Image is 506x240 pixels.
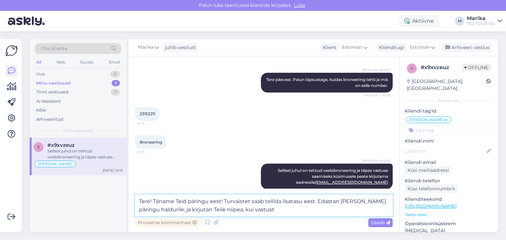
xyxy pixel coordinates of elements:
[410,66,413,71] span: x
[36,80,70,87] div: Minu vestlused
[409,118,444,122] span: [PERSON_NAME]
[405,212,493,218] p: Vaata edasi ...
[266,77,389,88] span: Tere päevast. Palun täpsustage, kuidas broneering tehti ja mis on selle number.
[135,218,199,227] div: Privaatne kommentaar
[140,111,155,116] span: 23152211
[405,184,458,193] div: Küsi telefoninumbrit
[137,149,162,154] span: 10:15
[138,44,154,51] span: Marika
[41,45,67,52] span: Otsi kliente
[292,2,307,8] span: Luba
[278,168,389,185] span: Sellisel juhul on tehtud veebibroneering ja täpse vastuse saamiseks küsimusele peate kirjutama aa...
[467,16,502,26] a: MarikaTEZ TOUR OÜ
[79,58,95,67] div: Socials
[371,220,390,226] span: Saada
[405,98,493,104] div: Kliendi info
[55,58,67,67] div: Web
[362,158,391,163] span: [PERSON_NAME]
[36,116,63,123] div: Arhiveeritud
[36,71,44,77] div: Uus
[405,227,493,234] p: [MEDICAL_DATA]
[421,64,462,71] div: # x9xvzeuz
[410,44,430,51] span: Estonian
[103,168,123,173] div: [DATE] 10:19
[37,145,40,149] span: x
[462,64,491,71] span: Offline
[405,147,485,155] input: Lisa nimi
[405,196,493,203] p: Klienditeekond
[63,128,93,134] span: Minu vestlused
[5,44,18,57] img: Askly Logo
[36,107,46,114] div: Kõik
[112,80,120,87] div: 1
[467,16,495,21] div: Marika
[365,93,391,98] span: Nähtud ✓ 10:06
[405,166,452,175] div: Küsi meiliaadressi
[137,121,162,126] span: 10:15
[47,142,74,148] span: #x9xvzeuz
[362,67,391,72] span: [PERSON_NAME]
[320,44,336,51] div: Klient
[342,44,362,51] span: Estonian
[36,89,69,95] div: Tiimi vestlused
[405,108,493,115] p: Kliendi tag'id
[107,58,121,67] div: Email
[407,78,486,92] div: [GEOGRAPHIC_DATA], [GEOGRAPHIC_DATA]
[405,125,493,135] input: Lisa tag
[455,16,464,26] div: M
[36,98,61,105] div: AI Assistent
[441,43,492,52] div: Arhiveeri vestlus
[405,203,457,209] a: [URL][DOMAIN_NAME]
[135,195,393,216] textarea: Tere! Täname Teid päringu eest! Turvaistet saab tellida lisatasu eest. Edastan [PERSON_NAME] päri...
[110,71,120,77] div: 0
[405,177,493,184] p: Kliendi telefon
[405,138,493,145] p: Kliendi nimi
[405,159,493,166] p: Kliendi email
[140,140,162,145] span: Broneering
[47,148,123,160] div: Sellisel juhul on tehtud veebibroneering ja täpse vastuse saamiseks küsimusele peate kirjutama aa...
[38,162,72,166] span: [PERSON_NAME]
[162,44,196,51] div: juhib vestlust
[399,15,439,27] div: Aktiivne
[315,180,388,185] a: [EMAIL_ADDRESS][DOMAIN_NAME]
[111,89,120,95] div: 7
[405,220,493,227] p: Operatsioonisüsteem
[35,58,42,67] div: All
[376,44,404,51] div: Klienditugi
[467,21,495,26] div: TEZ TOUR OÜ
